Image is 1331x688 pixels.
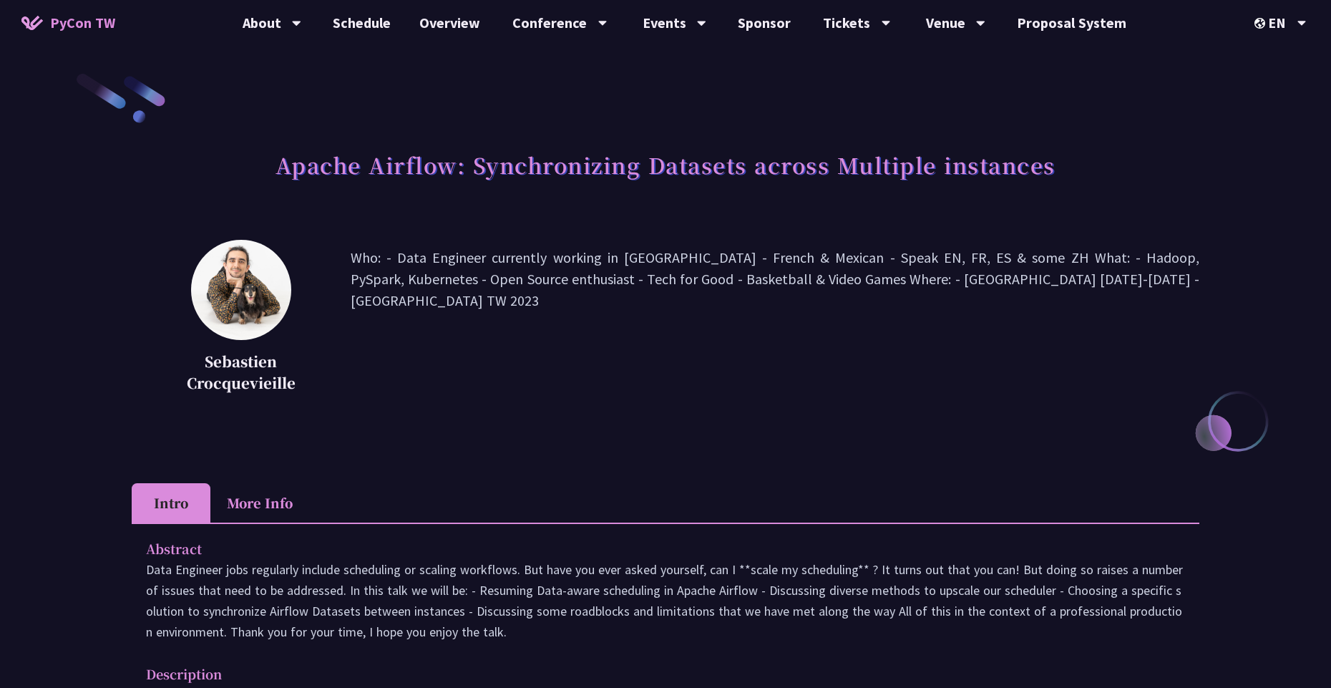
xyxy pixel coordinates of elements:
[191,240,291,340] img: Sebastien Crocquevieille
[21,16,43,30] img: Home icon of PyCon TW 2025
[146,559,1185,642] p: Data Engineer jobs regularly include scheduling or scaling workflows. But have you ever asked you...
[146,538,1156,559] p: Abstract
[146,664,1156,684] p: Description
[132,483,210,523] li: Intro
[210,483,309,523] li: More Info
[1254,18,1269,29] img: Locale Icon
[276,143,1055,186] h1: Apache Airflow: Synchronizing Datasets across Multiple instances
[351,247,1199,397] p: Who: - Data Engineer currently working in [GEOGRAPHIC_DATA] - French & Mexican - Speak EN, FR, ES...
[7,5,130,41] a: PyCon TW
[167,351,315,394] p: Sebastien Crocquevieille
[50,12,115,34] span: PyCon TW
